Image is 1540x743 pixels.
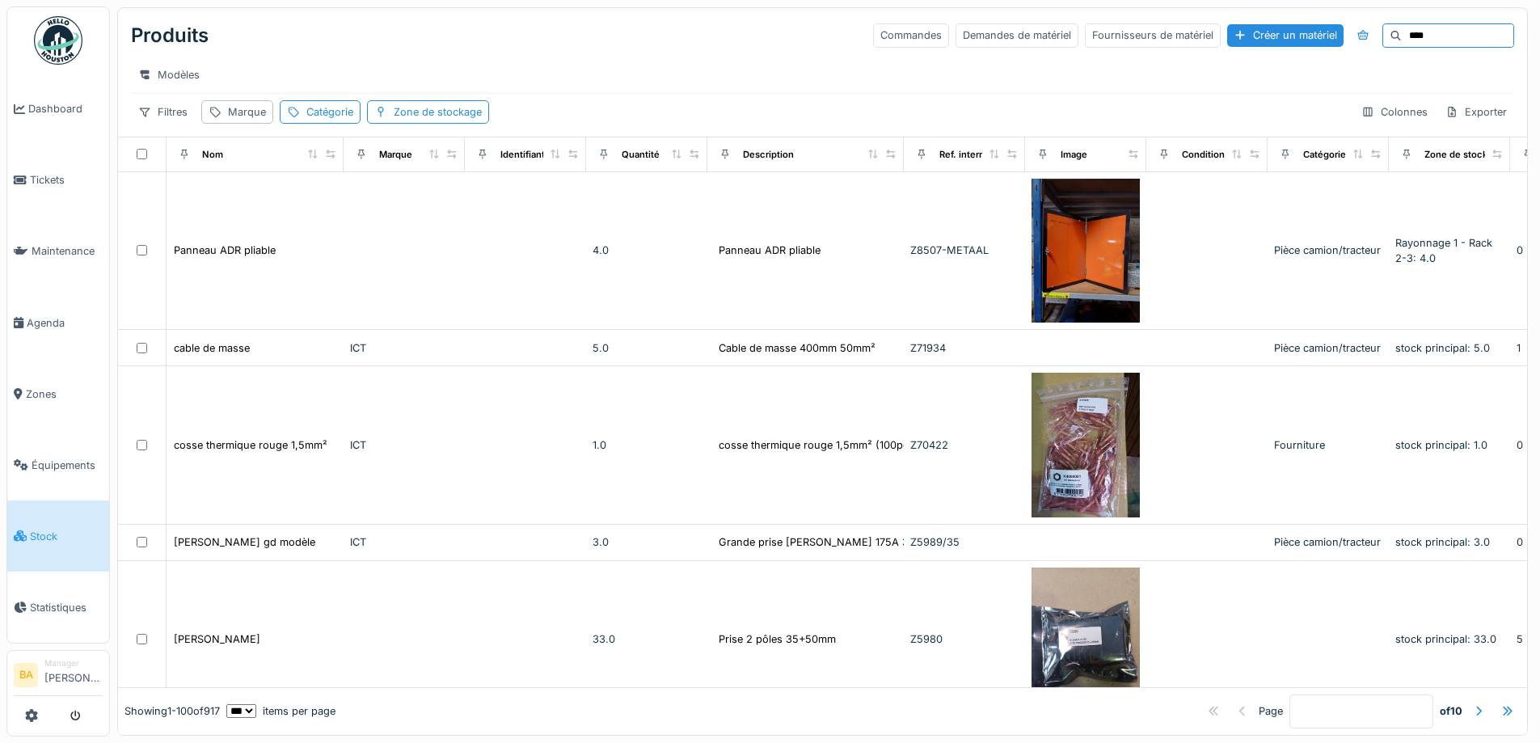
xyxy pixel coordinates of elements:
img: cosse thermique rouge 1,5mm² [1032,373,1140,517]
a: Équipements [7,429,109,500]
div: Page [1259,703,1283,719]
div: ICT [350,437,458,453]
div: Manager [44,657,103,669]
span: Agenda [27,315,103,331]
a: Zones [7,358,109,429]
span: stock principal: 3.0 [1395,536,1490,548]
div: Z70422 [910,437,1019,453]
a: Tickets [7,145,109,216]
div: Pièce camion/tracteur [1274,243,1382,258]
div: Colonnes [1354,100,1435,124]
div: Showing 1 - 100 of 917 [124,703,220,719]
a: BA Manager[PERSON_NAME] [14,657,103,696]
div: Z71934 [910,340,1019,356]
div: 1.0 [593,437,701,453]
a: Agenda [7,287,109,358]
div: Pièce camion/tracteur [1274,340,1382,356]
div: Conditionnement [1182,148,1259,162]
li: BA [14,663,38,687]
div: Zone de stockage [1424,148,1504,162]
div: Nom [202,148,223,162]
div: Panneau ADR pliable [174,243,276,258]
img: Prise Anderson [1032,568,1140,712]
a: Maintenance [7,216,109,287]
span: Dashboard [28,101,103,116]
div: Z5989/35 [910,534,1019,550]
a: Dashboard [7,74,109,145]
a: Statistiques [7,572,109,643]
div: cosse thermique rouge 1,5mm² [174,437,327,453]
div: cosse thermique rouge 1,5mm² (100pcs) [719,437,918,453]
div: 4.0 [593,243,701,258]
div: Fournisseurs de matériel [1085,23,1221,47]
div: Prise 2 pôles 35+50mm [719,631,836,647]
span: Statistiques [30,600,103,615]
div: cable de masse [174,340,250,356]
div: Catégorie [1303,148,1346,162]
div: Grande prise [PERSON_NAME] 175A 35mm [719,534,933,550]
strong: of 10 [1440,703,1462,719]
div: Panneau ADR pliable [719,243,821,258]
span: Rayonnage 1 - Rack 2-3: 4.0 [1395,237,1492,264]
div: Zone de stockage [394,104,482,120]
div: 3.0 [593,534,701,550]
div: Image [1061,148,1087,162]
span: Zones [26,386,103,402]
div: [PERSON_NAME] gd modèle [174,534,315,550]
span: Stock [30,529,103,544]
div: 33.0 [593,631,701,647]
img: Badge_color-CXgf-gQk.svg [34,16,82,65]
div: Pièce camion/tracteur [1274,534,1382,550]
div: Catégorie [306,104,353,120]
li: [PERSON_NAME] [44,657,103,692]
div: Demandes de matériel [956,23,1078,47]
div: Fourniture [1274,437,1382,453]
div: Ref. interne [939,148,990,162]
div: 5.0 [593,340,701,356]
div: [PERSON_NAME] [174,631,260,647]
span: Équipements [32,458,103,473]
div: Description [743,148,794,162]
div: Filtres [131,100,195,124]
div: items per page [226,703,335,719]
div: ICT [350,534,458,550]
img: Panneau ADR pliable [1032,179,1140,323]
div: Commandes [873,23,949,47]
span: stock principal: 1.0 [1395,439,1487,451]
div: Exporter [1438,100,1514,124]
span: Maintenance [32,243,103,259]
div: Quantité [622,148,660,162]
div: Z8507-METAAL [910,243,1019,258]
div: Modèles [131,63,207,87]
a: Stock [7,500,109,572]
div: Produits [131,15,209,57]
span: Tickets [30,172,103,188]
div: Identifiant interne [500,148,579,162]
div: Cable de masse 400mm 50mm² [719,340,875,356]
div: ICT [350,340,458,356]
div: Z5980 [910,631,1019,647]
span: stock principal: 33.0 [1395,633,1496,645]
div: Marque [379,148,412,162]
span: stock principal: 5.0 [1395,342,1490,354]
div: Créer un matériel [1227,24,1344,46]
div: Marque [228,104,266,120]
